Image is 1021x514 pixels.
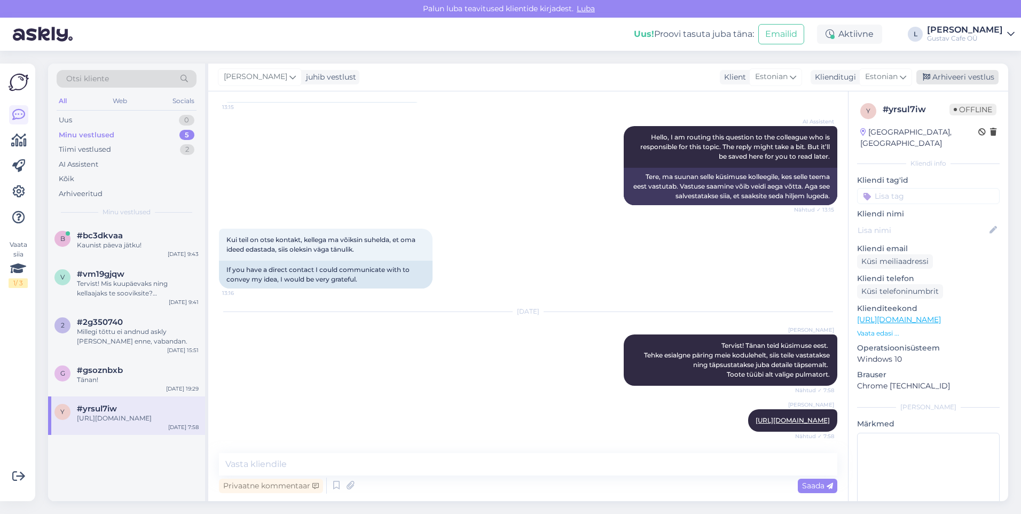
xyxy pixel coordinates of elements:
[857,243,1000,254] p: Kliendi email
[77,269,124,279] span: #vm19gjqw
[168,423,199,431] div: [DATE] 7:58
[857,159,1000,168] div: Kliendi info
[634,29,654,39] b: Uus!
[794,432,834,440] span: Nähtud ✓ 7:58
[77,279,199,298] div: Tervist! Mis kuupäevaks ning kellaajaks te sooviksite? Transpordihind on 0,79 EUR/km (arvestame t...
[77,231,123,240] span: #bc3dkvaa
[574,4,598,13] span: Luba
[817,25,882,44] div: Aktiivne
[857,284,943,299] div: Küsi telefoninumbrit
[860,127,978,149] div: [GEOGRAPHIC_DATA], [GEOGRAPHIC_DATA]
[758,24,804,44] button: Emailid
[857,208,1000,220] p: Kliendi nimi
[59,144,111,155] div: Tiimi vestlused
[179,115,194,126] div: 0
[302,72,356,83] div: juhib vestlust
[224,71,287,83] span: [PERSON_NAME]
[624,168,837,205] div: Tere, ma suunan selle küsimuse kolleegile, kes selle teema eest vastutab. Vastuse saamine võib ve...
[77,327,199,346] div: Millegi tõttu ei andnud askly [PERSON_NAME] enne, vabandan.
[794,118,834,126] span: AI Assistent
[857,402,1000,412] div: [PERSON_NAME]
[927,26,1015,43] a: [PERSON_NAME]Gustav Cafe OÜ
[170,94,197,108] div: Socials
[77,404,117,414] span: #yrsul7iw
[9,240,28,288] div: Vaata siia
[169,298,199,306] div: [DATE] 9:41
[60,235,65,243] span: b
[60,408,65,416] span: y
[802,481,833,490] span: Saada
[794,386,834,394] span: Nähtud ✓ 7:58
[857,315,941,324] a: [URL][DOMAIN_NAME]
[756,416,830,424] a: [URL][DOMAIN_NAME]
[60,273,65,281] span: v
[640,133,831,160] span: Hello, I am routing this question to the colleague who is responsible for this topic. The reply m...
[857,175,1000,186] p: Kliendi tag'id
[720,72,746,83] div: Klient
[77,365,123,375] span: #gsoznbxb
[59,174,74,184] div: Kõik
[219,479,323,493] div: Privaatne kommentaar
[927,26,1003,34] div: [PERSON_NAME]
[857,273,1000,284] p: Kliendi telefon
[222,103,262,111] span: 13:15
[857,188,1000,204] input: Lisa tag
[883,103,949,116] div: # yrsul7iw
[77,375,199,385] div: Tänan!
[103,207,151,217] span: Minu vestlused
[644,341,831,378] span: Tervist! Tänan teid küsimuse eest. Tehke esialgne päring meie kodulehelt, siis teile vastatakse n...
[9,278,28,288] div: 1 / 3
[60,369,65,377] span: g
[857,342,1000,354] p: Operatsioonisüsteem
[59,115,72,126] div: Uus
[916,70,999,84] div: Arhiveeri vestlus
[167,346,199,354] div: [DATE] 15:51
[219,261,433,289] div: If you have a direct contact I could communicate with to convey my idea, I would be very grateful.
[111,94,129,108] div: Web
[908,27,923,42] div: L
[180,144,194,155] div: 2
[77,240,199,250] div: Kaunist päeva jätku!
[857,418,1000,430] p: Märkmed
[857,380,1000,392] p: Chrome [TECHNICAL_ID]
[949,104,996,115] span: Offline
[9,72,29,92] img: Askly Logo
[77,317,123,327] span: #2g350740
[168,250,199,258] div: [DATE] 9:43
[857,354,1000,365] p: Windows 10
[634,28,754,41] div: Proovi tasuta juba täna:
[66,73,109,84] span: Otsi kliente
[857,303,1000,314] p: Klienditeekond
[57,94,69,108] div: All
[788,401,834,409] span: [PERSON_NAME]
[788,326,834,334] span: [PERSON_NAME]
[857,254,933,269] div: Küsi meiliaadressi
[222,289,262,297] span: 13:16
[857,329,1000,338] p: Vaata edasi ...
[866,107,870,115] span: y
[61,321,65,329] span: 2
[755,71,788,83] span: Estonian
[179,130,194,141] div: 5
[166,385,199,393] div: [DATE] 19:29
[858,224,987,236] input: Lisa nimi
[865,71,898,83] span: Estonian
[857,369,1000,380] p: Brauser
[811,72,856,83] div: Klienditugi
[927,34,1003,43] div: Gustav Cafe OÜ
[59,159,98,170] div: AI Assistent
[219,307,837,316] div: [DATE]
[794,206,834,214] span: Nähtud ✓ 13:15
[77,414,199,423] div: [URL][DOMAIN_NAME]
[59,130,114,141] div: Minu vestlused
[59,189,103,199] div: Arhiveeritud
[226,236,417,253] span: Kui teil on otse kontakt, kellega ma võiksin suhelda, et oma ideed edastada, siis oleksin väga tä...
